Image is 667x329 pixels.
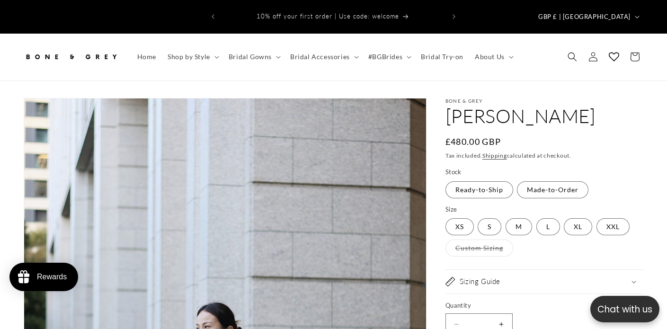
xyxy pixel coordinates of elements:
span: #BGBrides [368,53,402,61]
span: GBP £ | [GEOGRAPHIC_DATA] [538,12,631,22]
h1: [PERSON_NAME] [445,104,643,128]
span: About Us [475,53,505,61]
div: Rewards [37,273,67,281]
img: Bone and Grey Bridal [24,46,118,67]
summary: About Us [469,47,517,67]
label: Ready-to-Ship [445,181,513,198]
p: Chat with us [590,302,659,316]
span: Home [137,53,156,61]
summary: Bridal Accessories [285,47,363,67]
span: Bridal Try-on [421,53,463,61]
label: XL [564,218,592,235]
button: Previous announcement [203,8,223,26]
span: Shop by Style [168,53,210,61]
button: GBP £ | [GEOGRAPHIC_DATA] [533,8,643,26]
a: Home [132,47,162,67]
a: Bone and Grey Bridal [20,43,122,71]
div: Tax included. calculated at checkout. [445,151,643,160]
p: Bone & Grey [445,98,643,104]
a: Shipping [482,152,507,159]
label: S [478,218,501,235]
summary: Search [562,46,583,67]
summary: Sizing Guide [445,270,643,293]
summary: Bridal Gowns [223,47,285,67]
button: Open chatbox [590,296,659,322]
label: Made-to-Order [517,181,588,198]
label: XXL [596,218,630,235]
label: L [536,218,560,235]
span: Bridal Accessories [290,53,350,61]
label: M [506,218,532,235]
label: XS [445,218,474,235]
label: Quantity [445,301,643,311]
legend: Stock [445,168,462,177]
h2: Sizing Guide [460,277,500,286]
legend: Size [445,205,458,214]
label: Custom Sizing [445,240,513,257]
span: £480.00 GBP [445,135,501,148]
span: Bridal Gowns [229,53,272,61]
button: Next announcement [444,8,464,26]
span: 10% off your first order | Use code: welcome [257,12,399,20]
a: Bridal Try-on [415,47,469,67]
summary: #BGBrides [363,47,415,67]
summary: Shop by Style [162,47,223,67]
